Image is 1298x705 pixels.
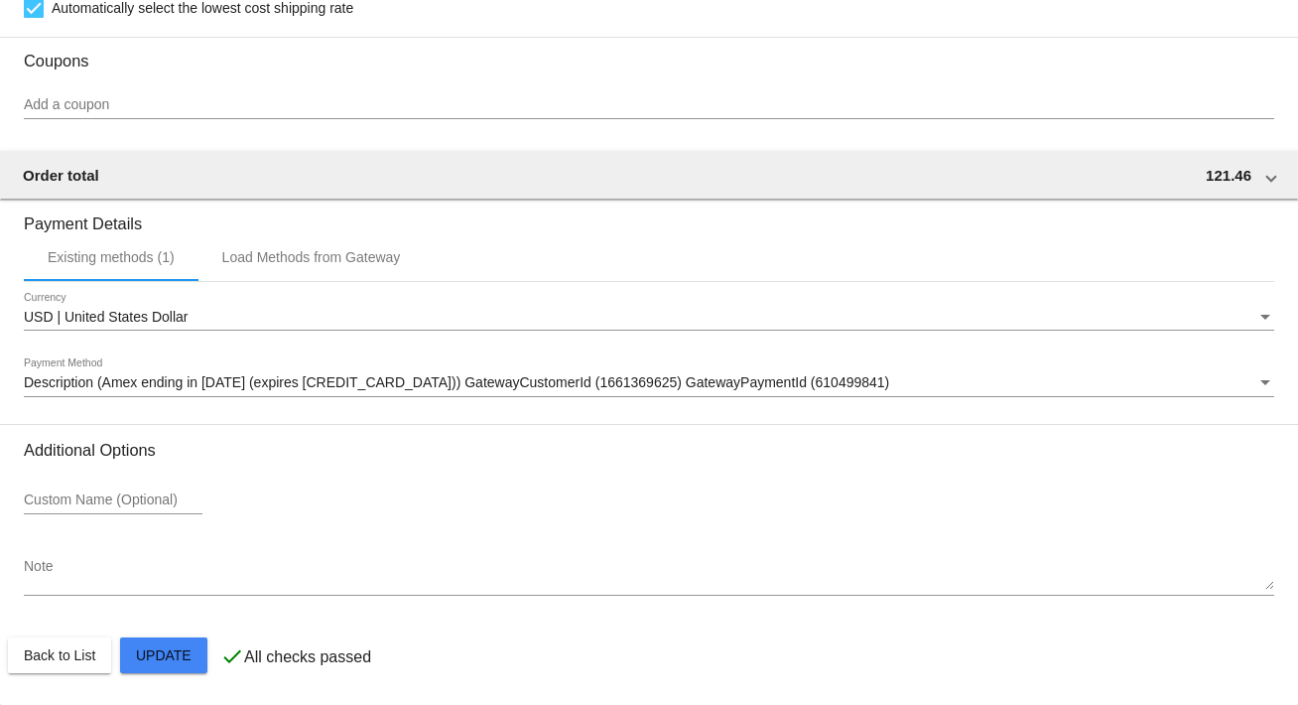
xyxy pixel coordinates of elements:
span: Update [136,647,192,663]
button: Update [120,637,207,673]
input: Add a coupon [24,97,1274,113]
span: Description (Amex ending in [DATE] (expires [CREDIT_CARD_DATA])) GatewayCustomerId (1661369625) G... [24,374,889,390]
span: 121.46 [1206,167,1251,184]
span: Back to List [24,647,95,663]
h3: Coupons [24,37,1274,70]
span: USD | United States Dollar [24,309,188,325]
mat-select: Currency [24,310,1274,326]
button: Back to List [8,637,111,673]
mat-icon: check [220,644,244,668]
mat-select: Payment Method [24,375,1274,391]
span: Order total [23,167,99,184]
input: Custom Name (Optional) [24,493,202,508]
p: All checks passed [244,648,371,666]
div: Existing methods (1) [48,249,175,265]
h3: Additional Options [24,441,1274,460]
h3: Payment Details [24,200,1274,233]
div: Load Methods from Gateway [222,249,401,265]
